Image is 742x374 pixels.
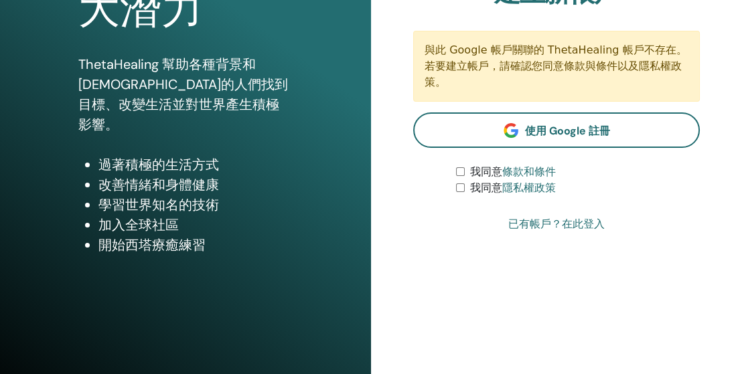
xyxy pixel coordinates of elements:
[502,165,556,178] a: 條款和條件
[470,181,502,194] font: 我同意
[413,112,700,148] a: 使用 Google 註冊
[98,156,219,173] font: 過著積極的生活方式
[98,196,219,213] font: 學習世界知名的技術
[508,217,605,230] font: 已有帳戶？在此登入
[525,124,610,138] font: 使用 Google 註冊
[425,43,686,88] font: 與此 Google 帳戶關聯的 ThetaHealing 帳戶不存在。若要建立帳戶，請確認您同意條款與條件以及隱私權政策。
[98,216,179,233] font: 加入全球社區
[470,165,502,178] font: 我同意
[508,216,605,232] a: 已有帳戶？在此登入
[98,176,219,193] font: 改善情緒和身體健康
[98,236,206,254] font: 開始西塔療癒練習
[502,181,556,194] a: 隱私權政策
[78,56,288,133] font: ThetaHealing 幫助各種背景和[DEMOGRAPHIC_DATA]的人們找到目標、改變生活並對世界產生積極影響。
